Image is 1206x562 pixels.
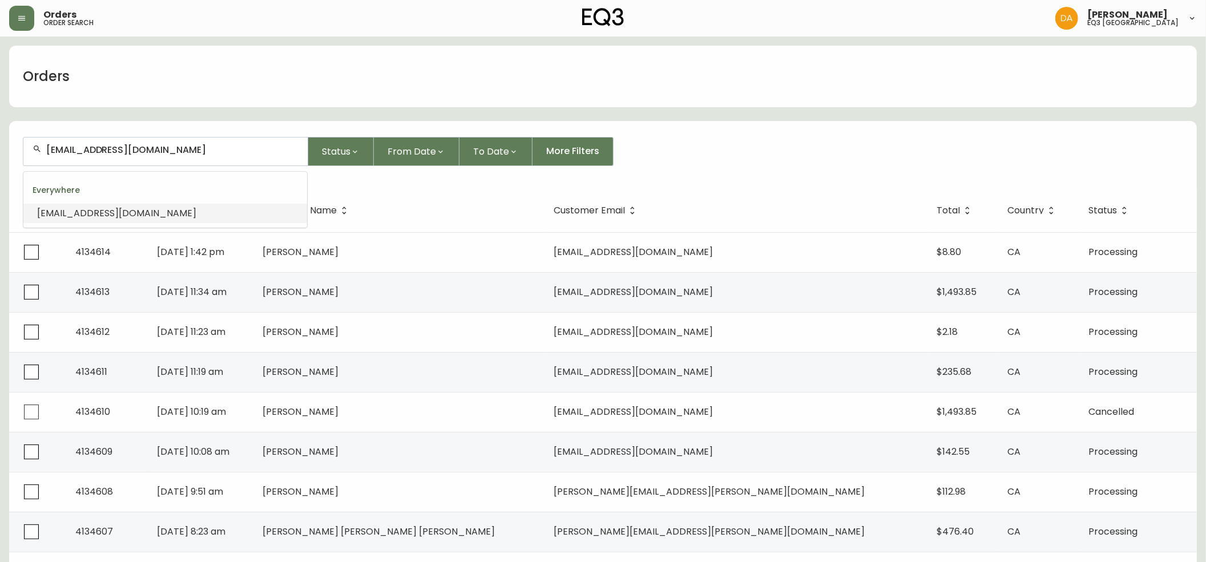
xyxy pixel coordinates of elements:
[43,10,76,19] span: Orders
[43,19,94,26] h5: order search
[533,137,614,166] button: More Filters
[1087,10,1168,19] span: [PERSON_NAME]
[322,144,350,159] span: Status
[157,525,225,538] span: [DATE] 8:23 am
[554,445,713,458] span: [EMAIL_ADDRESS][DOMAIN_NAME]
[937,525,974,538] span: $476.40
[1007,207,1044,214] span: Country
[1055,7,1078,30] img: dd1a7e8db21a0ac8adbf82b84ca05374
[937,207,960,214] span: Total
[1007,205,1059,216] span: Country
[1088,285,1138,298] span: Processing
[37,207,196,220] span: [EMAIL_ADDRESS][DOMAIN_NAME]
[157,445,229,458] span: [DATE] 10:08 am
[1007,405,1021,418] span: CA
[554,365,713,378] span: [EMAIL_ADDRESS][DOMAIN_NAME]
[937,205,975,216] span: Total
[374,137,459,166] button: From Date
[1088,325,1138,338] span: Processing
[459,137,533,166] button: To Date
[157,365,223,378] span: [DATE] 11:19 am
[263,325,338,338] span: [PERSON_NAME]
[1088,525,1138,538] span: Processing
[554,325,713,338] span: [EMAIL_ADDRESS][DOMAIN_NAME]
[23,67,70,86] h1: Orders
[937,485,966,498] span: $112.98
[1007,525,1021,538] span: CA
[1088,485,1138,498] span: Processing
[1088,405,1134,418] span: Cancelled
[75,525,113,538] span: 4134607
[554,485,865,498] span: [PERSON_NAME][EMAIL_ADDRESS][PERSON_NAME][DOMAIN_NAME]
[157,485,223,498] span: [DATE] 9:51 am
[1087,19,1179,26] h5: eq3 [GEOGRAPHIC_DATA]
[1007,285,1021,298] span: CA
[937,285,977,298] span: $1,493.85
[554,205,640,216] span: Customer Email
[263,285,338,298] span: [PERSON_NAME]
[308,137,374,166] button: Status
[1088,205,1132,216] span: Status
[1007,445,1021,458] span: CA
[75,445,112,458] span: 4134609
[1088,445,1138,458] span: Processing
[1088,207,1117,214] span: Status
[937,365,971,378] span: $235.68
[75,325,110,338] span: 4134612
[1007,325,1021,338] span: CA
[75,405,110,418] span: 4134610
[263,445,338,458] span: [PERSON_NAME]
[1007,485,1021,498] span: CA
[1088,245,1138,258] span: Processing
[1007,245,1021,258] span: CA
[582,8,624,26] img: logo
[75,285,110,298] span: 4134613
[554,245,713,258] span: [EMAIL_ADDRESS][DOMAIN_NAME]
[75,245,111,258] span: 4134614
[157,405,226,418] span: [DATE] 10:19 am
[554,285,713,298] span: [EMAIL_ADDRESS][DOMAIN_NAME]
[263,405,338,418] span: [PERSON_NAME]
[263,525,495,538] span: [PERSON_NAME] [PERSON_NAME] [PERSON_NAME]
[937,245,961,258] span: $8.80
[263,485,338,498] span: [PERSON_NAME]
[937,445,970,458] span: $142.55
[157,245,224,258] span: [DATE] 1:42 pm
[937,325,958,338] span: $2.18
[554,525,865,538] span: [PERSON_NAME][EMAIL_ADDRESS][PERSON_NAME][DOMAIN_NAME]
[937,405,977,418] span: $1,493.85
[46,144,299,155] input: Search
[473,144,509,159] span: To Date
[75,365,107,378] span: 4134611
[554,405,713,418] span: [EMAIL_ADDRESS][DOMAIN_NAME]
[263,365,338,378] span: [PERSON_NAME]
[1088,365,1138,378] span: Processing
[1007,365,1021,378] span: CA
[157,325,225,338] span: [DATE] 11:23 am
[554,207,625,214] span: Customer Email
[263,245,338,258] span: [PERSON_NAME]
[546,145,599,157] span: More Filters
[388,144,436,159] span: From Date
[23,176,307,204] div: Everywhere
[157,285,227,298] span: [DATE] 11:34 am
[75,485,113,498] span: 4134608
